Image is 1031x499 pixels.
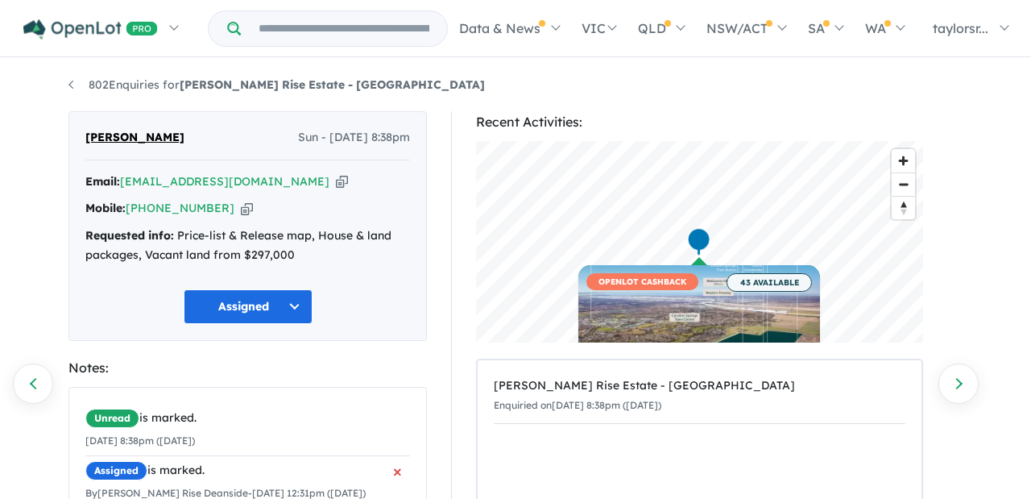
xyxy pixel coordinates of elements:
[494,376,905,396] div: [PERSON_NAME] Rise Estate - [GEOGRAPHIC_DATA]
[85,461,147,480] span: Assigned
[180,77,485,92] strong: [PERSON_NAME] Rise Estate - [GEOGRAPHIC_DATA]
[393,456,402,486] span: ×
[494,368,905,424] a: [PERSON_NAME] Rise Estate - [GEOGRAPHIC_DATA]Enquiried on[DATE] 8:38pm ([DATE])
[184,289,313,324] button: Assigned
[85,409,139,428] span: Unread
[933,20,988,36] span: taylorsr...
[494,399,661,411] small: Enquiried on [DATE] 8:38pm ([DATE])
[85,227,410,265] div: Price-list & Release map, House & land packages, Vacant land from $297,000
[85,435,195,447] small: [DATE] 8:38pm ([DATE])
[85,128,184,148] span: [PERSON_NAME]
[85,487,366,499] small: By [PERSON_NAME] Rise Deanside - [DATE] 12:31pm ([DATE])
[892,149,915,173] button: Zoom in
[85,461,410,480] div: is marked.
[120,174,329,189] a: [EMAIL_ADDRESS][DOMAIN_NAME]
[126,201,234,215] a: [PHONE_NUMBER]
[892,173,915,196] span: Zoom out
[85,409,410,428] div: is marked.
[68,76,963,95] nav: breadcrumb
[586,273,698,290] span: OPENLOT CASHBACK
[476,141,923,343] canvas: Map
[476,111,923,133] div: Recent Activities:
[241,200,253,217] button: Copy
[68,357,427,379] div: Notes:
[892,197,915,219] span: Reset bearing to north
[892,173,915,196] button: Zoom out
[85,228,174,243] strong: Requested info:
[23,19,158,40] img: Openlot PRO Logo White
[578,265,820,386] a: OPENLOT CASHBACK 43 AVAILABLE
[85,201,126,215] strong: Mobile:
[727,273,812,292] span: 43 AVAILABLE
[85,174,120,189] strong: Email:
[336,173,348,190] button: Copy
[892,196,915,219] button: Reset bearing to north
[244,11,444,46] input: Try estate name, suburb, builder or developer
[687,227,711,257] div: Map marker
[298,128,410,148] span: Sun - [DATE] 8:38pm
[68,77,485,92] a: 802Enquiries for[PERSON_NAME] Rise Estate - [GEOGRAPHIC_DATA]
